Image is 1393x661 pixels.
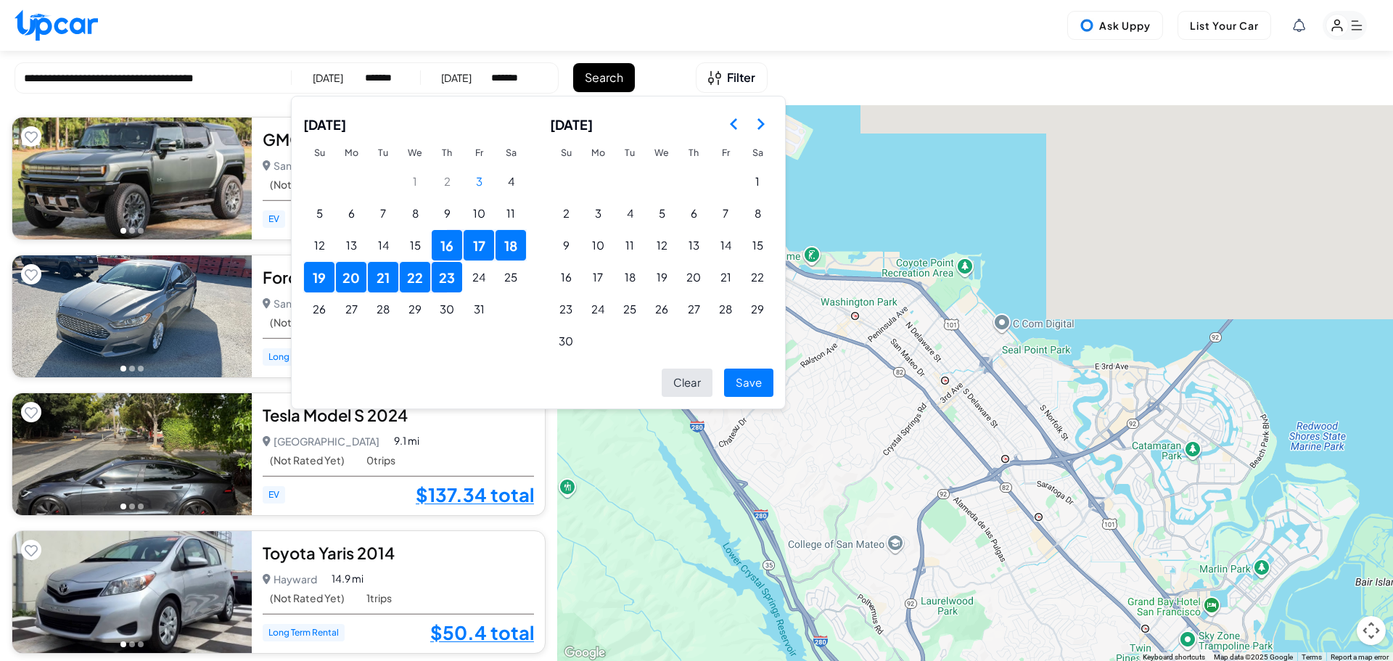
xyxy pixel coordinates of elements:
button: Ask Uppy [1067,11,1163,40]
button: Thursday, November 20th, 2025 [678,262,709,292]
button: Monday, November 17th, 2025 [583,262,613,292]
button: Map camera controls [1357,616,1386,645]
span: (Not Rated Yet) [270,316,345,329]
button: Sunday, November 30th, 2025 [551,326,581,356]
button: Sunday, November 23rd, 2025 [551,294,581,324]
button: Save [724,369,773,397]
button: Go to the Next Month [747,111,773,137]
span: Long Term Rental [263,624,345,641]
button: Go to photo 1 [120,366,126,371]
button: Go to photo 3 [138,504,144,509]
button: Tuesday, October 7th, 2025 [368,198,398,229]
span: 1 trips [366,592,392,604]
button: Thursday, October 9th, 2025 [432,198,462,229]
img: Car Image [12,118,252,239]
button: Saturday, November 29th, 2025 [742,294,773,324]
button: Wednesday, October 22nd, 2025, selected [400,262,430,292]
button: Monday, October 20th, 2025, selected [336,262,366,292]
th: Thursday [678,140,710,165]
span: Filter [727,69,755,86]
th: Sunday [550,140,582,165]
button: Go to photo 1 [120,641,126,647]
button: Monday, October 27th, 2025 [336,294,366,324]
button: Sunday, October 26th, 2025 [304,294,334,324]
button: Add to favorites [21,126,41,147]
button: Saturday, November 8th, 2025 [742,198,773,229]
button: Monday, November 3rd, 2025 [583,198,613,229]
th: Wednesday [399,140,431,165]
th: Wednesday [646,140,678,165]
p: [GEOGRAPHIC_DATA] [263,431,379,451]
button: Sunday, November 2nd, 2025 [551,198,581,229]
img: Car Image [12,531,252,653]
p: Hayward [263,569,317,589]
button: Saturday, October 11th, 2025 [496,198,526,229]
th: Monday [582,140,614,165]
button: Go to photo 1 [120,504,126,509]
table: November 2025 [550,140,773,357]
button: Wednesday, October 8th, 2025 [400,198,430,229]
button: Saturday, October 4th, 2025 [496,166,526,197]
img: Car Image [12,393,252,515]
button: Thursday, October 30th, 2025 [432,294,462,324]
button: Friday, October 31st, 2025 [464,294,494,324]
button: Tuesday, October 21st, 2025, selected [368,262,398,292]
button: Sunday, November 9th, 2025 [551,230,581,260]
img: Uppy [1080,18,1094,33]
div: [DATE] [441,70,472,85]
button: Wednesday, November 19th, 2025 [646,262,677,292]
button: Sunday, October 5th, 2025 [304,198,334,229]
a: $50.4 total [430,623,534,642]
button: Tuesday, November 25th, 2025 [615,294,645,324]
th: Friday [463,140,495,165]
span: (Not Rated Yet) [270,178,345,191]
button: Wednesday, November 5th, 2025 [646,198,677,229]
button: Friday, October 24th, 2025 [464,262,494,292]
img: Upcar Logo [15,9,98,41]
button: Go to photo 1 [120,228,126,234]
th: Tuesday [614,140,646,165]
button: Saturday, November 15th, 2025 [742,230,773,260]
button: Friday, November 28th, 2025 [710,294,741,324]
button: Wednesday, November 12th, 2025 [646,230,677,260]
button: Saturday, November 1st, 2025 [742,166,773,197]
div: Tesla Model S 2024 [263,404,534,426]
button: Friday, November 21st, 2025 [710,262,741,292]
button: Saturday, October 18th, 2025, selected [496,230,526,260]
span: 9.1 mi [394,433,419,448]
span: EV [263,486,285,504]
button: Saturday, October 25th, 2025 [496,262,526,292]
button: Sunday, October 19th, 2025, selected [304,262,334,292]
button: Thursday, November 27th, 2025 [678,294,709,324]
button: Go to photo 2 [129,228,135,234]
button: Thursday, October 2nd, 2025 [432,166,462,197]
th: Saturday [495,140,527,165]
button: Add to favorites [21,402,41,422]
button: Tuesday, October 14th, 2025 [368,230,398,260]
button: Tuesday, November 18th, 2025 [615,262,645,292]
th: Friday [710,140,741,165]
span: Long Term Rental [263,348,345,366]
a: Report a map error [1331,653,1389,661]
button: Sunday, October 12th, 2025 [304,230,334,260]
button: Go to photo 2 [129,641,135,647]
button: Sunday, November 16th, 2025 [551,262,581,292]
button: Go to photo 3 [138,641,144,647]
button: Monday, November 10th, 2025 [583,230,613,260]
span: EV [263,210,285,228]
th: Sunday [303,140,335,165]
button: List Your Car [1178,11,1271,40]
th: Saturday [741,140,773,165]
button: Friday, November 14th, 2025 [710,230,741,260]
button: Add to favorites [21,264,41,284]
div: GMC Hummer EV SUV 2024 [263,128,534,150]
button: Tuesday, October 28th, 2025 [368,294,398,324]
button: Monday, October 13th, 2025 [336,230,366,260]
span: (Not Rated Yet) [270,454,345,467]
button: Go to photo 3 [138,228,144,234]
button: Tuesday, November 11th, 2025 [615,230,645,260]
button: Thursday, October 16th, 2025, selected [432,230,462,260]
span: Map data ©2025 Google [1214,653,1293,661]
button: Tuesday, November 4th, 2025 [615,198,645,229]
div: Toyota Yaris 2014 [263,542,534,564]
